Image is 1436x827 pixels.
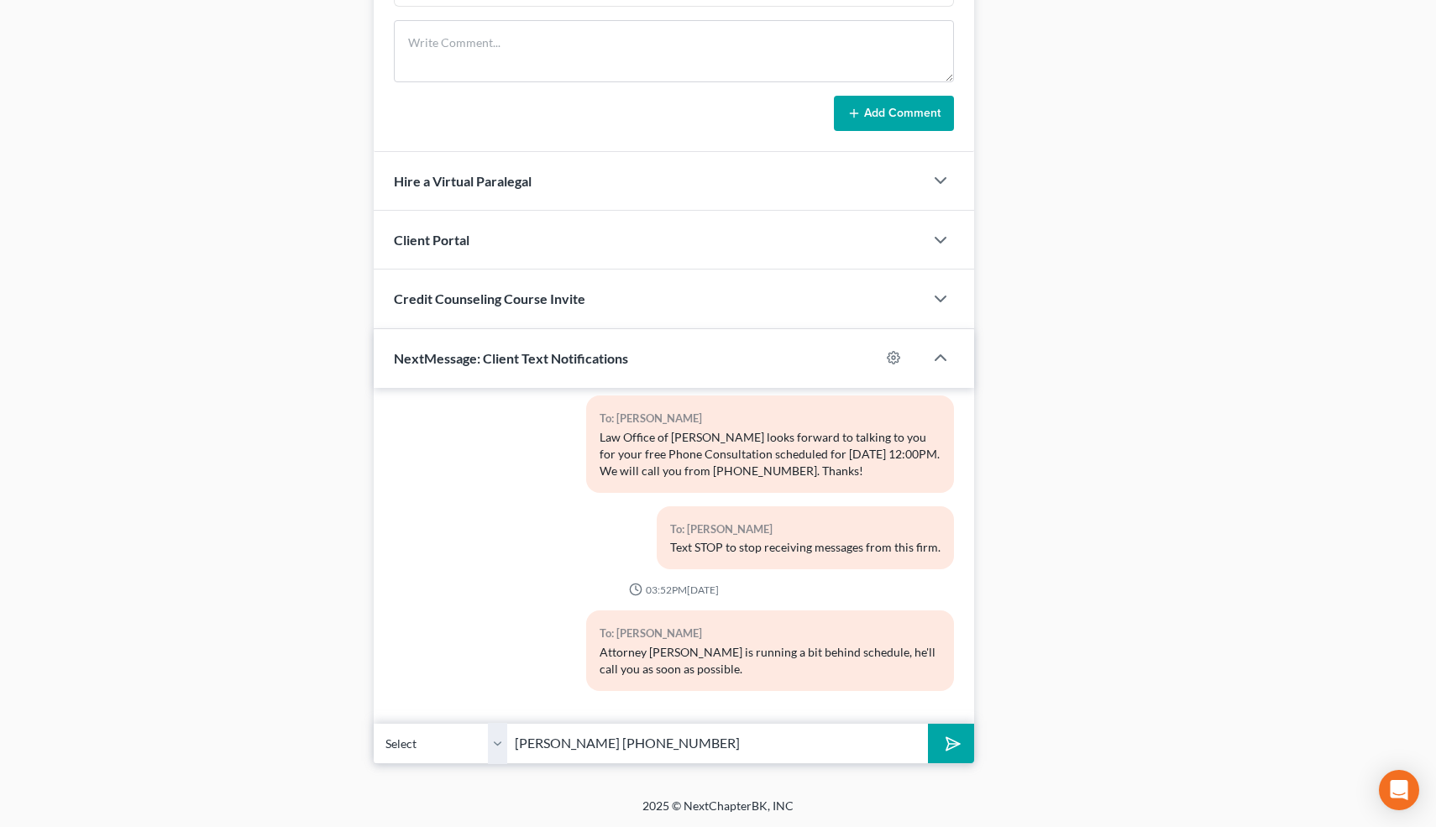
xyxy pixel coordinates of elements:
[1379,770,1419,810] div: Open Intercom Messenger
[600,624,941,643] div: To: [PERSON_NAME]
[394,173,532,189] span: Hire a Virtual Paralegal
[670,520,941,539] div: To: [PERSON_NAME]
[670,539,941,556] div: Text STOP to stop receiving messages from this firm.
[508,723,929,764] input: Say something...
[834,96,954,131] button: Add Comment
[394,583,955,597] div: 03:52PM[DATE]
[600,429,941,479] div: Law Office of [PERSON_NAME] looks forward to talking to you for your free Phone Consultation sche...
[600,644,941,678] div: Attorney [PERSON_NAME] is running a bit behind schedule, he'll call you as soon as possible.
[394,350,628,366] span: NextMessage: Client Text Notifications
[394,232,469,248] span: Client Portal
[394,290,585,306] span: Credit Counseling Course Invite
[600,409,941,428] div: To: [PERSON_NAME]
